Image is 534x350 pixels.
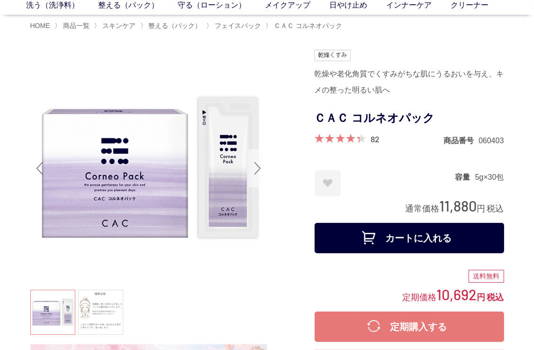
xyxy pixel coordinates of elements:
[469,270,504,283] div: 送料無料
[477,204,486,213] span: 円
[403,292,437,302] span: 定期価格
[455,172,475,182] dt: 容量
[30,50,267,287] img: ＣＡＣ コルネオパック
[443,136,479,146] dt: 商品番号
[440,197,477,214] span: 11,880
[213,22,261,29] a: フェイスパック
[100,22,136,29] a: スキンケア
[315,50,351,61] img: 乾燥くすみ
[265,21,344,30] li: 〉
[147,22,202,29] a: 整える（パック）
[315,108,504,129] h1: ＣＡＣ コルネオパック
[61,22,90,29] a: 商品一覧
[94,21,138,30] li: 〉
[371,134,380,144] a: 82
[487,293,504,302] span: 税込
[406,204,440,213] span: 通常価格
[30,149,49,187] div: Previous slide
[315,223,504,253] button: カートに入れる
[315,312,504,342] button: 定期購入する
[315,66,504,98] div: 乾燥や老化角質でくすみがちな肌にうるおいを与え、キメの整った明るい肌へ
[437,286,477,303] span: 10,692
[479,136,504,146] dd: 060403
[315,170,341,196] a: お気に入りに登録する
[63,22,90,29] span: 商品一覧
[475,172,504,182] dd: 5g×30包
[102,22,136,29] span: スキンケア
[272,22,342,29] a: ＣＡＣ コルネオパック
[274,22,342,29] span: ＣＡＣ コルネオパック
[206,21,263,30] li: 〉
[54,21,92,30] li: 〉
[30,22,50,29] a: HOME
[477,293,486,302] span: 円
[215,22,261,29] span: フェイスパック
[248,149,267,187] div: Next slide
[149,22,202,29] span: 整える（パック）
[487,204,504,213] span: 税込
[140,21,204,30] li: 〉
